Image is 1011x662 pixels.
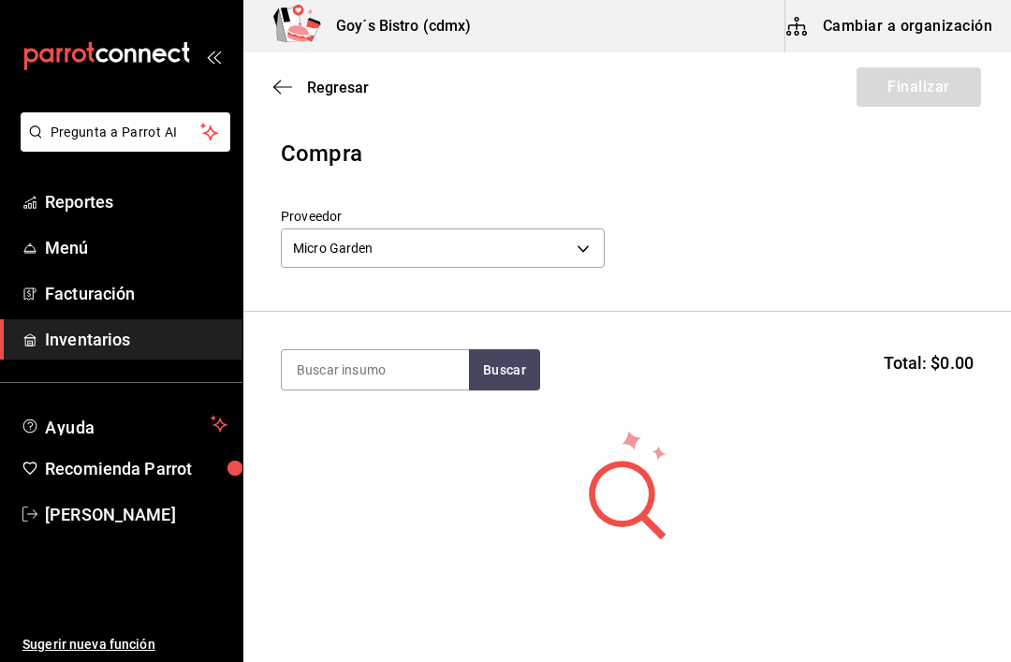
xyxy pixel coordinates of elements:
span: Regresar [307,79,369,96]
span: Menú [45,235,227,260]
span: Total: $0.00 [884,350,974,375]
span: [PERSON_NAME] [45,502,227,527]
button: open_drawer_menu [206,49,221,64]
h3: Goy´s Bistro (cdmx) [321,15,472,37]
div: Compra [281,137,974,170]
label: Proveedor [281,210,605,223]
span: Pregunta a Parrot AI [51,123,201,142]
a: Pregunta a Parrot AI [13,136,230,155]
input: Buscar insumo [282,350,469,390]
span: Ayuda [45,413,203,435]
span: Inventarios [45,327,227,352]
span: Reportes [45,189,227,214]
button: Regresar [273,79,369,96]
button: Buscar [469,349,540,390]
span: Facturación [45,281,227,306]
div: Micro Garden [281,228,605,268]
span: Sugerir nueva función [22,635,227,655]
button: Pregunta a Parrot AI [21,112,230,152]
span: Recomienda Parrot [45,456,227,481]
